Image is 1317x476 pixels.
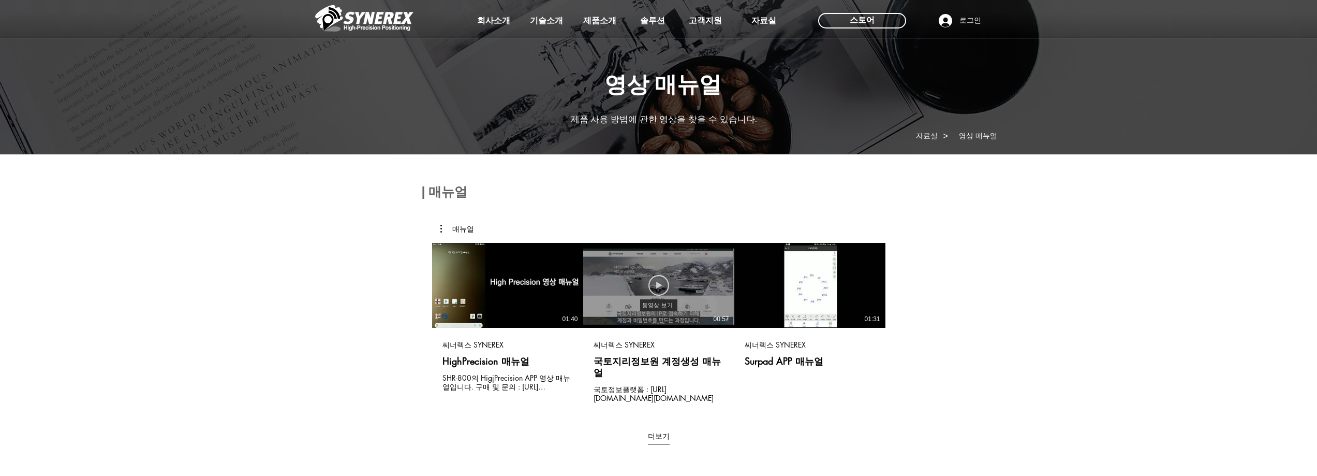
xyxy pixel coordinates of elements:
[442,354,529,368] h3: HighPrecision 매뉴얼
[594,340,655,349] div: 씨너렉스 SYNEREX
[640,299,677,311] div: 동영상 보기
[594,354,724,379] h3: 국토지리정보원 계정생성 매뉴얼
[315,3,413,34] img: 씨너렉스_White_simbol_대지 1.png
[594,384,724,403] div: 국토정보플랫폼 : http://map.ngii.go.kr/mn/mainPage.do
[931,11,988,31] button: 로그인
[850,15,875,26] span: 스토어
[405,200,912,461] main: "매뉴얼" 채널 동영상 위젯
[713,315,729,323] div: 00:57
[751,16,776,26] span: 자료실
[562,315,578,323] div: 01:40
[432,328,583,392] button: 씨너렉스 SYNEREXHighPrecision 매뉴얼SHR-800의 HigjPrecision APP 영상 매뉴얼입니다. 구매 및 문의 : https://synerex.kr
[864,315,880,323] div: 01:31
[956,16,985,26] span: 로그인
[521,10,572,31] a: 기술소개
[583,16,616,26] span: 제품소개
[640,16,665,26] span: 솔루션
[818,13,906,28] div: 스토어
[745,354,823,368] h3: Surpad APP 매뉴얼
[430,241,887,406] div: 채널에 3개의 동영상이 있습니다. 더 많은 동영상을 확인하세요.
[440,225,474,233] button: More actions for 매뉴얼
[679,10,731,31] a: 고객지원
[442,373,573,392] div: SHR-800의 HigjPrecision APP 영상 매뉴얼입니다. 구매 및 문의 : https://synerex.kr
[648,275,669,296] button: 동영상 보기
[468,10,520,31] a: 회사소개
[574,10,626,31] a: 제품소개
[738,10,790,31] a: 자료실
[452,225,474,233] div: 매뉴얼
[734,328,885,368] button: 씨너렉스 SYNEREXSurpad APP 매뉴얼
[422,184,468,199] span: ​| 매뉴얼
[583,328,734,403] button: 씨너렉스 SYNEREX국토지리정보원 계정생성 매뉴얼국토정보플랫폼 : http://map.ngii.go.kr/mn/mainPage.do
[477,16,510,26] span: 회사소개
[530,16,563,26] span: 기술소개
[442,340,504,349] div: 씨너렉스 SYNEREX
[1126,150,1317,476] iframe: Wix Chat
[745,340,806,349] div: 씨너렉스 SYNEREX
[689,16,722,26] span: 고객지원
[627,10,678,31] a: 솔루션
[648,431,670,445] button: 더보기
